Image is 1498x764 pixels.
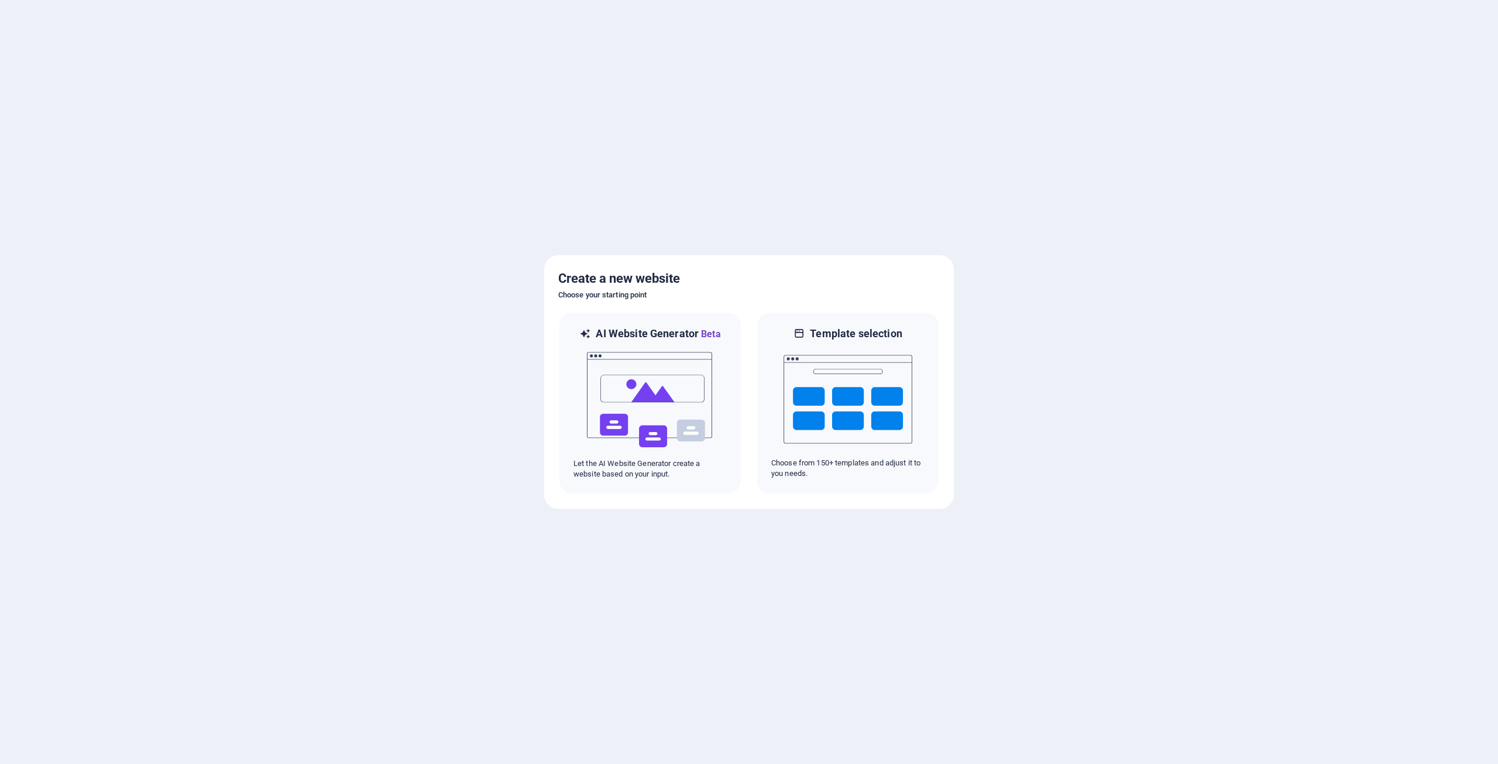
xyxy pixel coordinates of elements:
p: Choose from 150+ templates and adjust it to you needs. [771,458,925,479]
img: ai [586,341,714,458]
span: Beta [699,328,721,340]
div: Template selectionChoose from 150+ templates and adjust it to you needs. [756,311,940,495]
h6: Choose your starting point [558,288,940,302]
h5: Create a new website [558,269,940,288]
div: AI Website GeneratorBetaaiLet the AI Website Generator create a website based on your input. [558,311,742,495]
h6: AI Website Generator [596,327,720,341]
h6: Template selection [810,327,902,341]
p: Let the AI Website Generator create a website based on your input. [573,458,727,479]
